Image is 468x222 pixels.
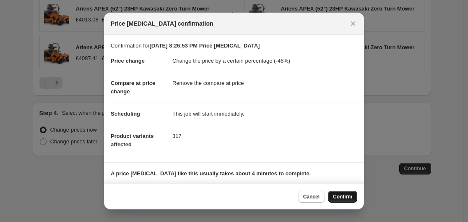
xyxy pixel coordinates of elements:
[111,58,145,64] span: Price change
[172,50,357,72] dd: Change the price by a certain percentage (-46%)
[149,42,260,49] b: [DATE] 8:26:53 PM Price [MEDICAL_DATA]
[172,125,357,147] dd: 317
[111,19,213,28] span: Price [MEDICAL_DATA] confirmation
[111,111,140,117] span: Scheduling
[172,103,357,125] dd: This job will start immediately.
[111,170,311,177] b: A price [MEDICAL_DATA] like this usually takes about 4 minutes to complete.
[328,191,357,203] button: Confirm
[303,193,320,200] span: Cancel
[111,42,357,50] p: Confirmation for
[172,72,357,94] dd: Remove the compare at price
[298,191,325,203] button: Cancel
[111,80,155,95] span: Compare at price change
[111,133,154,148] span: Product variants affected
[333,193,352,200] span: Confirm
[347,18,359,29] button: Close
